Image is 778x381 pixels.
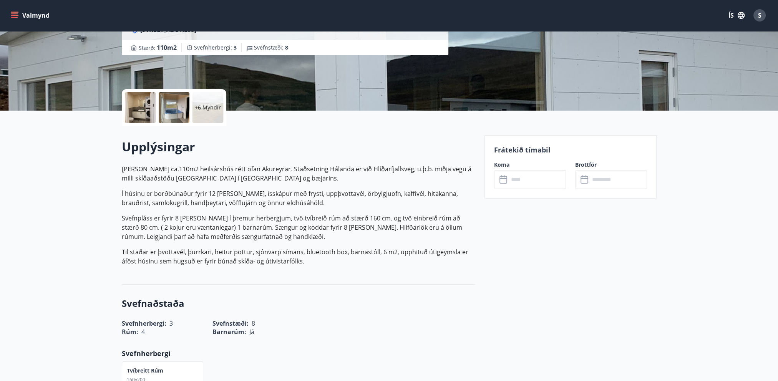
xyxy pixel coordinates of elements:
[285,44,288,51] span: 8
[122,297,475,310] h3: Svefnaðstaða
[575,161,647,169] label: Brottför
[9,8,53,22] button: menu
[122,348,475,358] p: Svefnherbergi
[122,328,138,336] span: Rúm :
[494,145,647,155] p: Frátekið tímabil
[249,328,254,336] span: Já
[212,328,246,336] span: Barnarúm :
[139,43,177,52] span: Stærð :
[122,164,475,183] p: [PERSON_NAME] ca.110m2 heilsárshús rétt ofan Akureyrar. Staðsetning Hálanda er við Hlíðarfjallsve...
[758,11,761,20] span: S
[122,214,475,241] p: Svefnpláss er fyrir 8 [PERSON_NAME] í þremur herbergjum, tvö tvíbreið rúm að stærð 160 cm. og tvö...
[157,43,177,52] span: 110 m2
[194,44,237,51] span: Svefnherbergi :
[122,189,475,207] p: Í húsinu er borðbúnaður fyrir 12 [PERSON_NAME], ísskápur með frysti, uppþvottavél, örbylgjuofn, k...
[750,6,769,25] button: S
[122,138,475,155] h2: Upplýsingar
[141,328,145,336] span: 4
[494,161,566,169] label: Koma
[254,44,288,51] span: Svefnstæði :
[195,104,221,111] p: +6 Myndir
[127,367,163,374] p: Tvíbreitt rúm
[724,8,749,22] button: ÍS
[234,44,237,51] span: 3
[122,247,475,266] p: Til staðar er þvottavél, þurrkari, heitur pottur, sjónvarp símans, bluetooth box, barnastóll, 6 m...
